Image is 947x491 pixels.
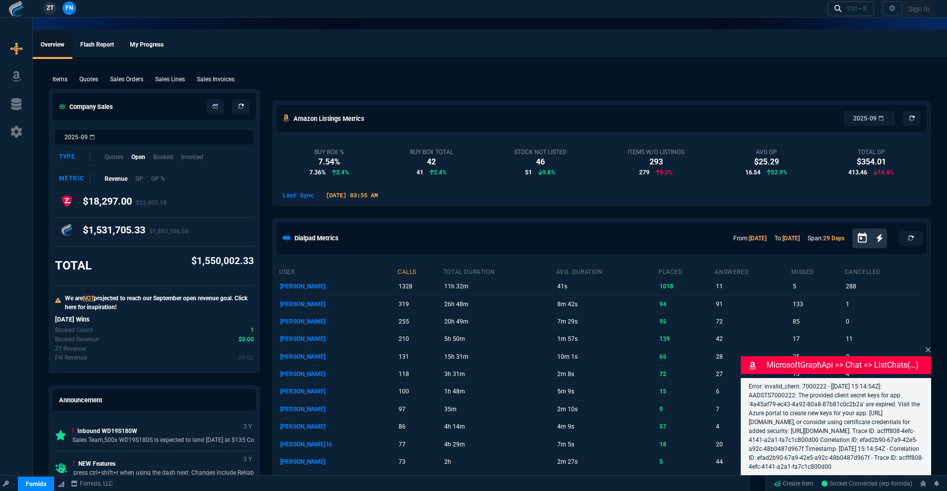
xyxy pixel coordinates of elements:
p: 14.4% [873,168,894,177]
span: Socket Connected (erp-fornida) [822,480,912,487]
p: Quotes [105,153,123,162]
p: GP [135,174,143,183]
p: 1 [846,297,923,311]
p: 77 [399,437,441,451]
a: [DATE] [782,235,800,242]
p: 2.4% [429,168,447,177]
span: ZT [47,3,54,12]
h3: TOTAL [55,258,92,273]
p: 6 [659,472,712,486]
p: 0 [846,315,923,328]
div: 42 [410,156,453,168]
p: 2m 8s [557,367,656,381]
p: spec.value [230,335,254,344]
div: Buy Box Total [410,148,453,156]
p: 139 [659,332,712,346]
p: 15 [659,384,712,398]
div: Metric [59,174,91,183]
p: 3 Y [241,421,254,433]
span: 51 [525,168,532,177]
p: 52.9% [767,168,787,177]
p: 35m [444,402,554,416]
p: 66 [399,472,441,486]
p: Invoiced [181,153,203,162]
p: 95 [659,315,712,328]
p: [PERSON_NAME] Iii [280,437,396,451]
th: answered [714,264,791,278]
p: 5 [659,455,712,469]
p: 255 [399,315,441,328]
span: FN [65,3,73,12]
p: spec.value [230,353,254,363]
div: Ctrl + K [847,4,867,12]
p: 17 [793,332,843,346]
p: 94 [659,297,712,311]
p: [PERSON_NAME] [280,367,396,381]
h4: $18,297.00 [83,195,167,211]
p: Sales Team,500x WD19S180S is expected to land [DATE] at $135 Cost be... [72,436,272,444]
p: 11h 32m [444,279,554,293]
p: 28 [716,350,790,364]
div: $25.29 [745,156,787,168]
span: NOT [83,295,94,302]
p: Booked [153,153,173,162]
p: Inbound WD19S180W [72,427,272,436]
a: Create Item [770,476,818,491]
p: 72 [716,315,790,328]
p: Error: invalid_client: 7000222 - [[DATE] 15:14:54Z]: AADSTS7000222: The provided client secret ke... [749,382,923,471]
p: 57 [659,420,712,434]
p: 44 [716,455,790,469]
p: [PERSON_NAME] [280,297,396,311]
p: 7m 29s [557,315,656,328]
div: Type [59,153,91,162]
p: From: [733,234,767,243]
span: 16.54 [745,168,761,177]
th: cancelled [844,264,925,278]
p: [PERSON_NAME] [280,384,396,398]
span: 7.36% [309,168,326,177]
p: 4h 14m [444,420,554,434]
p: 1h 48m [444,384,554,398]
h5: Amazon Listings Metrics [294,114,364,123]
p: 86 [399,420,441,434]
div: $354.01 [848,156,894,168]
p: 9 [659,402,712,416]
p: 5 [793,279,843,293]
p: Today's Fornida revenue [55,353,87,362]
p: [PERSON_NAME] [280,332,396,346]
p: 5.0% [655,168,673,177]
p: 11 [846,332,923,346]
p: GP % [151,174,165,183]
p: 100 [399,384,441,398]
h5: Announcement [59,395,102,405]
p: Today's Booked revenue [55,335,99,344]
p: Today's zaynTek revenue [55,344,86,353]
p: Quotes [79,75,98,84]
p: 73 [399,455,441,469]
p: 1018 [659,279,712,293]
p: Sales Invoices [197,75,235,84]
th: user [279,264,397,278]
h5: Dialpad Metrics [295,233,339,243]
p: 72 [659,367,712,381]
p: 91 [716,297,790,311]
th: missed [791,264,844,278]
div: 7.54% [309,156,349,168]
p: 20h 49m [444,315,554,328]
p: press ctrl+shift+r when using the dash next. Changes include.Reliable ... [73,468,264,477]
p: Items [53,75,67,84]
span: Today's Fornida revenue [238,353,254,363]
p: [PERSON_NAME] [280,455,396,469]
a: My Progress [122,31,172,59]
p: 16 [716,472,790,486]
p: 10m 1s [557,350,656,364]
p: 2.4% [332,168,349,177]
p: 97 [399,402,441,416]
p: 7m 5s [557,437,656,451]
p: [PERSON_NAME] [280,472,396,486]
a: Overview [33,31,72,59]
p: We are projected to reach our September open revenue goal. Click here for inspiration! [65,294,254,312]
p: NEW Features [73,459,264,468]
h5: Company Sales [59,102,113,111]
p: 8m 42s [557,297,656,311]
